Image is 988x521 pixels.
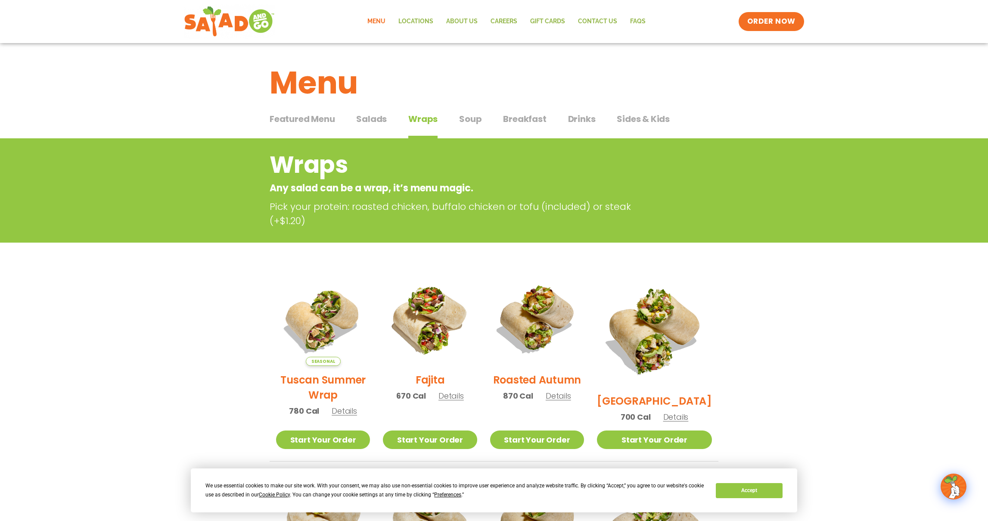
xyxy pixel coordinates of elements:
h2: Tuscan Summer Wrap [276,372,370,402]
a: Contact Us [572,12,624,31]
p: Pick your protein: roasted chicken, buffalo chicken or tofu (included) or steak (+$1.20) [270,200,653,228]
span: Salads [356,112,387,125]
span: 670 Cal [396,390,426,402]
h2: Wraps [270,147,649,182]
span: Seasonal [306,357,341,366]
img: wpChatIcon [941,474,966,499]
img: Product photo for BBQ Ranch Wrap [597,272,712,387]
div: We use essential cookies to make our site work. With your consent, we may also use non-essential ... [205,481,705,499]
span: 780 Cal [289,405,319,417]
nav: Menu [361,12,652,31]
a: GIFT CARDS [524,12,572,31]
span: 700 Cal [621,411,651,423]
a: Start Your Order [276,431,370,449]
h2: Fajita [416,372,445,387]
div: Tabbed content [270,109,718,139]
span: Soup [459,112,482,125]
p: Any salad can be a wrap, it’s menu magic. [270,181,649,195]
span: Details [546,390,571,401]
img: Product photo for Tuscan Summer Wrap [276,272,370,366]
span: Details [663,412,689,422]
div: Cookie Consent Prompt [191,468,797,512]
span: Preferences [434,492,461,498]
button: Accept [716,483,782,498]
a: FAQs [624,12,652,31]
img: Product photo for Fajita Wrap [383,272,477,366]
span: Cookie Policy [259,492,290,498]
h1: Menu [270,59,718,106]
img: new-SAG-logo-768×292 [184,4,275,39]
a: Locations [392,12,440,31]
span: Drinks [568,112,596,125]
span: Wraps [408,112,438,125]
a: Careers [484,12,524,31]
span: ORDER NOW [747,16,795,27]
span: Sides & Kids [617,112,670,125]
span: 870 Cal [503,390,533,402]
span: Featured Menu [270,112,335,125]
span: Details [332,406,357,416]
span: Details [438,390,464,401]
a: ORDER NOW [739,12,804,31]
span: Breakfast [503,112,546,125]
a: About Us [440,12,484,31]
h2: Roasted Autumn [493,372,581,387]
a: Start Your Order [597,431,712,449]
img: Product photo for Roasted Autumn Wrap [490,272,584,366]
h2: [GEOGRAPHIC_DATA] [597,393,712,409]
a: Start Your Order [383,431,477,449]
a: Menu [361,12,392,31]
a: Start Your Order [490,431,584,449]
